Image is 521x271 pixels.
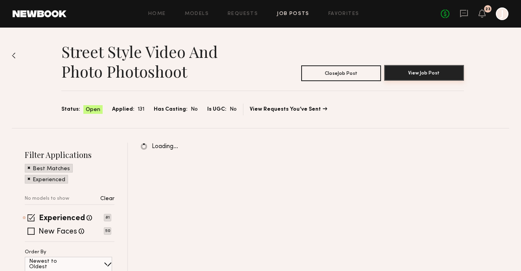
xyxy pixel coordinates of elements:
[39,228,77,236] label: New Faces
[207,105,226,114] span: Is UGC:
[25,196,69,201] p: No models to show
[33,166,70,172] p: Best Matches
[250,107,327,112] a: View Requests You’ve Sent
[485,7,490,11] div: 23
[277,11,309,17] a: Job Posts
[191,105,198,114] span: No
[86,106,100,114] span: Open
[138,105,144,114] span: 131
[185,11,209,17] a: Models
[104,227,111,235] p: 50
[25,149,114,160] h2: Filter Applications
[33,177,65,183] p: Experienced
[61,105,80,114] span: Status:
[301,65,381,81] button: CloseJob Post
[154,105,188,114] span: Has Casting:
[29,259,76,270] p: Newest to Oldest
[230,105,237,114] span: No
[496,7,508,20] a: J
[39,215,85,223] label: Experienced
[112,105,134,114] span: Applied:
[148,11,166,17] a: Home
[104,214,111,221] p: 81
[25,250,46,255] p: Order By
[228,11,258,17] a: Requests
[61,42,263,81] h1: Street Style Video and Photo Photoshoot
[328,11,359,17] a: Favorites
[152,143,178,150] span: Loading…
[384,65,464,81] button: View Job Post
[12,52,16,59] img: Back to previous page
[100,196,114,202] p: Clear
